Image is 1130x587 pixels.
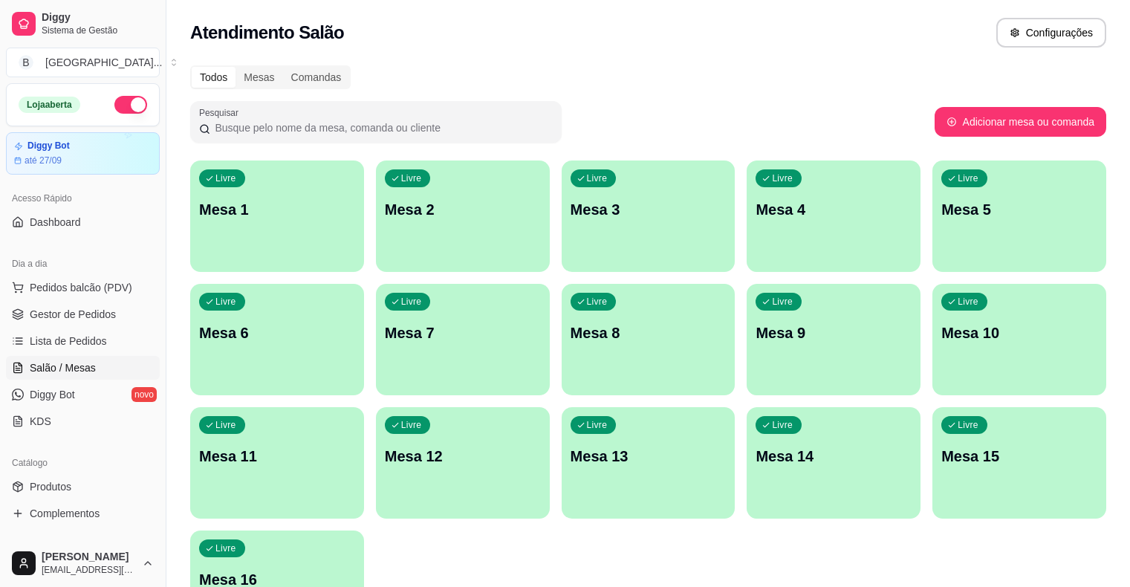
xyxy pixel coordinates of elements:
p: Livre [215,172,236,184]
button: LivreMesa 4 [747,160,920,272]
span: B [19,55,33,70]
button: LivreMesa 14 [747,407,920,519]
span: Pedidos balcão (PDV) [30,280,132,295]
span: Diggy Bot [30,387,75,402]
p: Mesa 10 [941,322,1097,343]
p: Mesa 14 [756,446,912,467]
div: [GEOGRAPHIC_DATA] ... [45,55,162,70]
button: LivreMesa 7 [376,284,550,395]
button: LivreMesa 3 [562,160,736,272]
button: Select a team [6,48,160,77]
button: LivreMesa 13 [562,407,736,519]
div: Comandas [283,67,350,88]
div: Acesso Rápido [6,187,160,210]
span: Sistema de Gestão [42,25,154,36]
p: Livre [958,172,978,184]
label: Pesquisar [199,106,244,119]
p: Livre [215,542,236,554]
article: até 27/09 [25,155,62,166]
p: Livre [401,172,422,184]
a: Dashboard [6,210,160,234]
button: LivreMesa 15 [932,407,1106,519]
div: Mesas [236,67,282,88]
div: Loja aberta [19,97,80,113]
p: Mesa 3 [571,199,727,220]
button: LivreMesa 10 [932,284,1106,395]
a: Salão / Mesas [6,356,160,380]
a: DiggySistema de Gestão [6,6,160,42]
p: Livre [772,296,793,308]
span: Dashboard [30,215,81,230]
a: Diggy Botaté 27/09 [6,132,160,175]
p: Mesa 12 [385,446,541,467]
p: Livre [587,419,608,431]
span: Salão / Mesas [30,360,96,375]
a: Produtos [6,475,160,499]
span: Complementos [30,506,100,521]
input: Pesquisar [210,120,553,135]
p: Livre [401,296,422,308]
button: Alterar Status [114,96,147,114]
button: LivreMesa 5 [932,160,1106,272]
button: Configurações [996,18,1106,48]
a: Gestor de Pedidos [6,302,160,326]
button: Adicionar mesa ou comanda [935,107,1106,137]
p: Livre [958,296,978,308]
p: Livre [215,419,236,431]
a: KDS [6,409,160,433]
button: Pedidos balcão (PDV) [6,276,160,299]
button: LivreMesa 9 [747,284,920,395]
p: Mesa 11 [199,446,355,467]
p: Livre [772,172,793,184]
p: Livre [772,419,793,431]
span: [PERSON_NAME] [42,551,136,564]
p: Livre [587,172,608,184]
p: Livre [958,419,978,431]
p: Mesa 4 [756,199,912,220]
div: Catálogo [6,451,160,475]
a: Complementos [6,502,160,525]
p: Mesa 1 [199,199,355,220]
button: LivreMesa 12 [376,407,550,519]
p: Mesa 5 [941,199,1097,220]
p: Mesa 15 [941,446,1097,467]
button: [PERSON_NAME][EMAIL_ADDRESS][DOMAIN_NAME] [6,545,160,581]
p: Mesa 7 [385,322,541,343]
a: Diggy Botnovo [6,383,160,406]
p: Mesa 13 [571,446,727,467]
p: Livre [587,296,608,308]
span: Diggy [42,11,154,25]
p: Livre [401,419,422,431]
span: Lista de Pedidos [30,334,107,348]
p: Mesa 9 [756,322,912,343]
button: LivreMesa 11 [190,407,364,519]
span: Produtos [30,479,71,494]
span: [EMAIL_ADDRESS][DOMAIN_NAME] [42,564,136,576]
p: Mesa 6 [199,322,355,343]
button: LivreMesa 1 [190,160,364,272]
button: LivreMesa 2 [376,160,550,272]
div: Todos [192,67,236,88]
p: Mesa 8 [571,322,727,343]
a: Lista de Pedidos [6,329,160,353]
div: Dia a dia [6,252,160,276]
p: Livre [215,296,236,308]
article: Diggy Bot [27,140,70,152]
p: Mesa 2 [385,199,541,220]
span: KDS [30,414,51,429]
h2: Atendimento Salão [190,21,344,45]
button: LivreMesa 6 [190,284,364,395]
button: LivreMesa 8 [562,284,736,395]
span: Gestor de Pedidos [30,307,116,322]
